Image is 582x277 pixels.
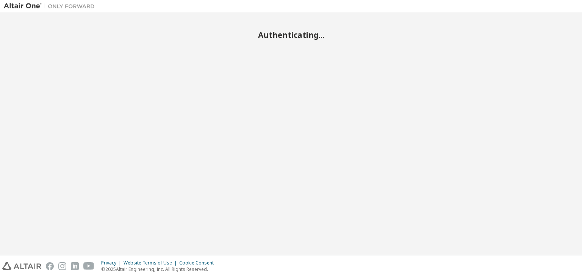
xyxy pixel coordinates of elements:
[83,262,94,270] img: youtube.svg
[71,262,79,270] img: linkedin.svg
[4,30,578,40] h2: Authenticating...
[101,260,124,266] div: Privacy
[124,260,179,266] div: Website Terms of Use
[2,262,41,270] img: altair_logo.svg
[179,260,218,266] div: Cookie Consent
[58,262,66,270] img: instagram.svg
[4,2,99,10] img: Altair One
[46,262,54,270] img: facebook.svg
[101,266,218,272] p: © 2025 Altair Engineering, Inc. All Rights Reserved.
